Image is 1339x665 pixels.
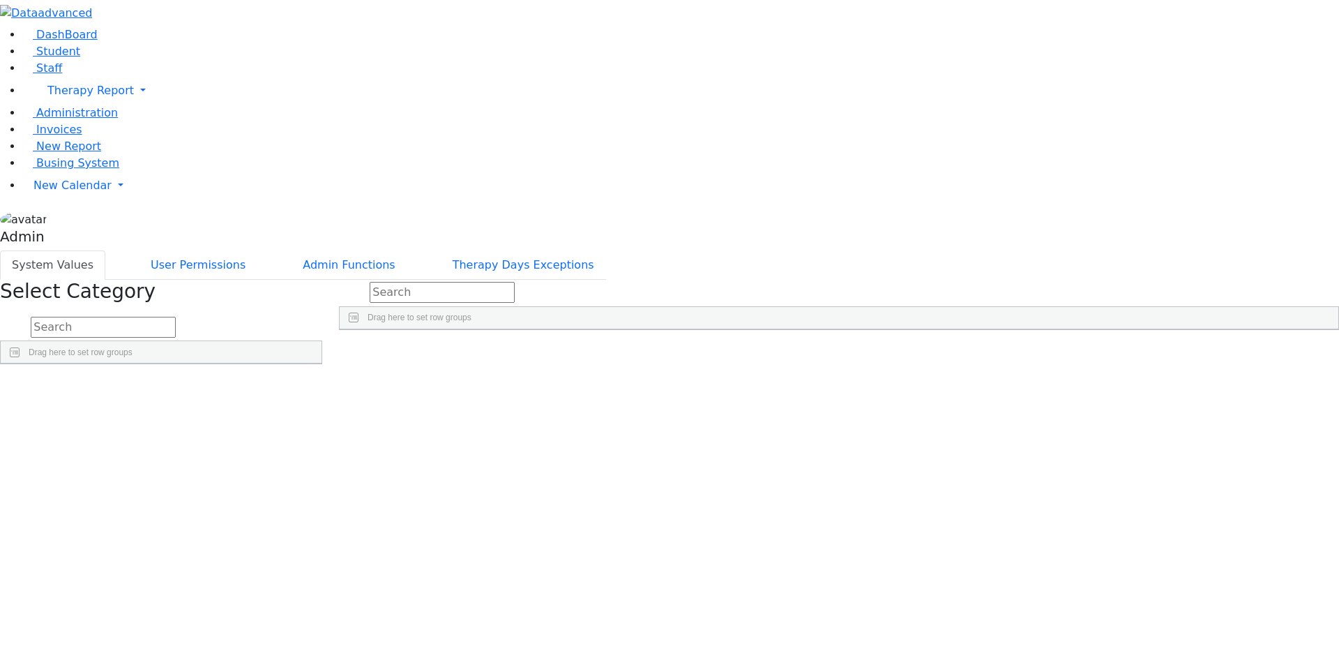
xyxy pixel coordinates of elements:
[291,251,407,280] button: Admin Functions
[22,45,80,58] a: Student
[441,251,606,280] button: Therapy Days Exceptions
[36,140,101,153] span: New Report
[33,179,112,192] span: New Calendar
[36,61,62,75] span: Staff
[22,77,1339,105] a: Therapy Report
[36,45,80,58] span: Student
[31,317,176,338] input: Search
[36,156,119,170] span: Busing System
[22,61,62,75] a: Staff
[22,28,98,41] a: DashBoard
[47,84,134,97] span: Therapy Report
[368,313,471,322] span: Drag here to set row groups
[139,251,257,280] button: User Permissions
[22,106,118,119] a: Administration
[36,106,118,119] span: Administration
[22,123,82,136] a: Invoices
[22,156,119,170] a: Busing System
[36,123,82,136] span: Invoices
[370,282,515,303] input: Search
[22,140,101,153] a: New Report
[29,348,133,357] span: Drag here to set row groups
[36,28,98,41] span: DashBoard
[22,172,1339,200] a: New Calendar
